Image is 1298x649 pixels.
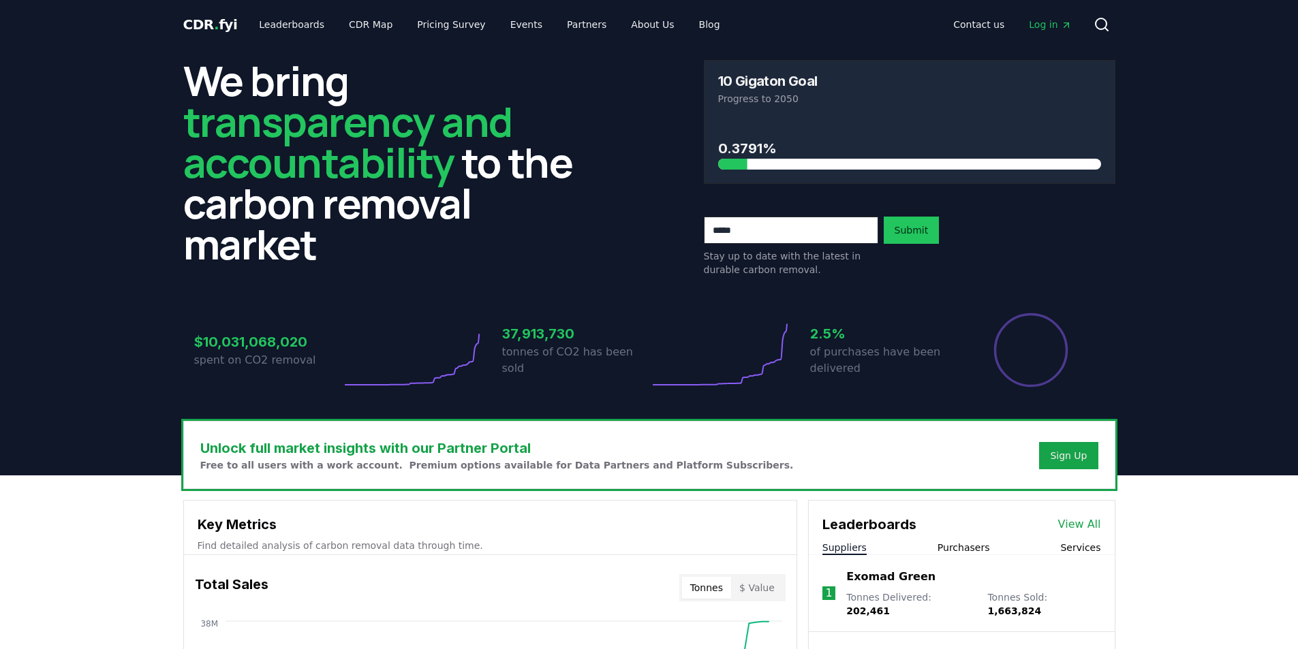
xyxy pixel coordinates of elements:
[198,539,783,552] p: Find detailed analysis of carbon removal data through time.
[825,585,832,601] p: 1
[718,92,1101,106] p: Progress to 2050
[704,249,878,276] p: Stay up to date with the latest in durable carbon removal.
[884,217,940,244] button: Submit
[183,15,238,34] a: CDR.fyi
[1058,516,1101,533] a: View All
[556,12,617,37] a: Partners
[810,323,957,344] h3: 2.5%
[688,12,731,37] a: Blog
[338,12,403,37] a: CDR Map
[731,577,783,599] button: $ Value
[1060,541,1100,554] button: Services
[214,16,219,33] span: .
[993,312,1069,388] div: Percentage of sales delivered
[987,605,1041,616] span: 1,663,824
[194,332,341,352] h3: $10,031,068,020
[499,12,553,37] a: Events
[822,541,867,554] button: Suppliers
[846,605,890,616] span: 202,461
[1018,12,1082,37] a: Log in
[718,138,1101,159] h3: 0.3791%
[200,438,794,458] h3: Unlock full market insights with our Partner Portal
[198,514,783,535] h3: Key Metrics
[1029,18,1071,31] span: Log in
[846,569,936,585] a: Exomad Green
[406,12,496,37] a: Pricing Survey
[822,514,916,535] h3: Leaderboards
[183,93,512,190] span: transparency and accountability
[938,541,990,554] button: Purchasers
[620,12,685,37] a: About Us
[810,344,957,377] p: of purchases have been delivered
[502,323,649,344] h3: 37,913,730
[942,12,1082,37] nav: Main
[248,12,335,37] a: Leaderboards
[183,60,595,264] h2: We bring to the carbon removal market
[502,344,649,377] p: tonnes of CO2 has been sold
[942,12,1015,37] a: Contact us
[195,574,268,601] h3: Total Sales
[1039,442,1098,469] button: Sign Up
[1050,449,1087,462] a: Sign Up
[718,74,818,88] h3: 10 Gigaton Goal
[846,590,974,618] p: Tonnes Delivered :
[248,12,730,37] nav: Main
[987,590,1100,618] p: Tonnes Sold :
[200,619,218,629] tspan: 38M
[194,352,341,368] p: spent on CO2 removal
[682,577,731,599] button: Tonnes
[183,16,238,33] span: CDR fyi
[200,458,794,472] p: Free to all users with a work account. Premium options available for Data Partners and Platform S...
